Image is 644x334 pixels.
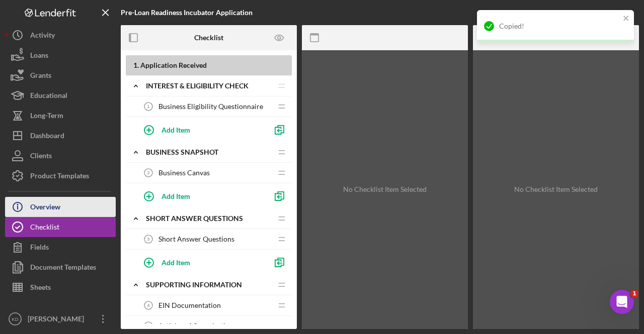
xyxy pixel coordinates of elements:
button: Dashboard [5,126,116,146]
div: Short Answer Questions [146,214,272,222]
button: Sheets [5,277,116,297]
button: Overview [5,197,116,217]
text: KD [12,316,18,322]
div: Loans [30,45,48,68]
button: Add Item [136,120,267,140]
div: Activity [30,25,55,48]
button: Product Templates [5,166,116,186]
span: 1 . [133,61,139,69]
div: Dashboard [30,126,64,148]
button: Grants [5,65,116,85]
button: Document Templates [5,257,116,277]
div: Sheets [30,277,51,300]
button: Add Item [136,186,267,206]
div: No Checklist Item Selected [514,185,598,193]
button: Add Item [136,252,267,272]
button: KD[PERSON_NAME] [5,309,116,329]
div: No Checklist Item Selected [343,185,427,193]
tspan: 1 [147,104,150,109]
button: Educational [5,85,116,105]
button: close [623,14,630,24]
button: Preview as [268,27,291,49]
div: Checklist [30,217,59,240]
div: Educational [30,85,67,108]
span: 1 [630,290,638,298]
div: Interest & Eligibility Check [146,82,272,90]
button: Fields [5,237,116,257]
span: Application Received [140,61,207,69]
tspan: 2 [147,170,150,175]
span: Short Answer Questions [158,235,234,243]
button: Clients [5,146,116,166]
div: Grants [30,65,51,88]
tspan: 3 [147,237,150,242]
div: Add Item [162,120,190,139]
div: Fields [30,237,49,260]
div: Product Templates [30,166,89,188]
span: Business Canvas [158,169,210,177]
div: [PERSON_NAME] [25,309,91,331]
span: Business Eligibility Questionnaire [158,102,263,110]
span: Articles of Organization [158,322,233,330]
div: Overview [30,197,60,219]
b: Checklist [194,34,223,42]
tspan: 4 [147,303,150,308]
div: Long-Term [30,105,63,128]
button: Long-Term [5,105,116,126]
div: Add Item [162,253,190,272]
button: Activity [5,25,116,45]
div: Document Templates [30,257,96,280]
tspan: 5 [147,323,150,328]
div: Supporting Information [146,281,272,289]
div: Business Snapshot [146,148,272,156]
div: Copied! [499,22,620,30]
iframe: Intercom live chat [610,290,634,314]
button: Checklist [5,217,116,237]
div: Clients [30,146,52,168]
span: EIN Documentation [158,301,221,309]
button: Loans [5,45,116,65]
b: Pre-Loan Readiness Incubator Application [121,8,253,17]
div: Add Item [162,186,190,205]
